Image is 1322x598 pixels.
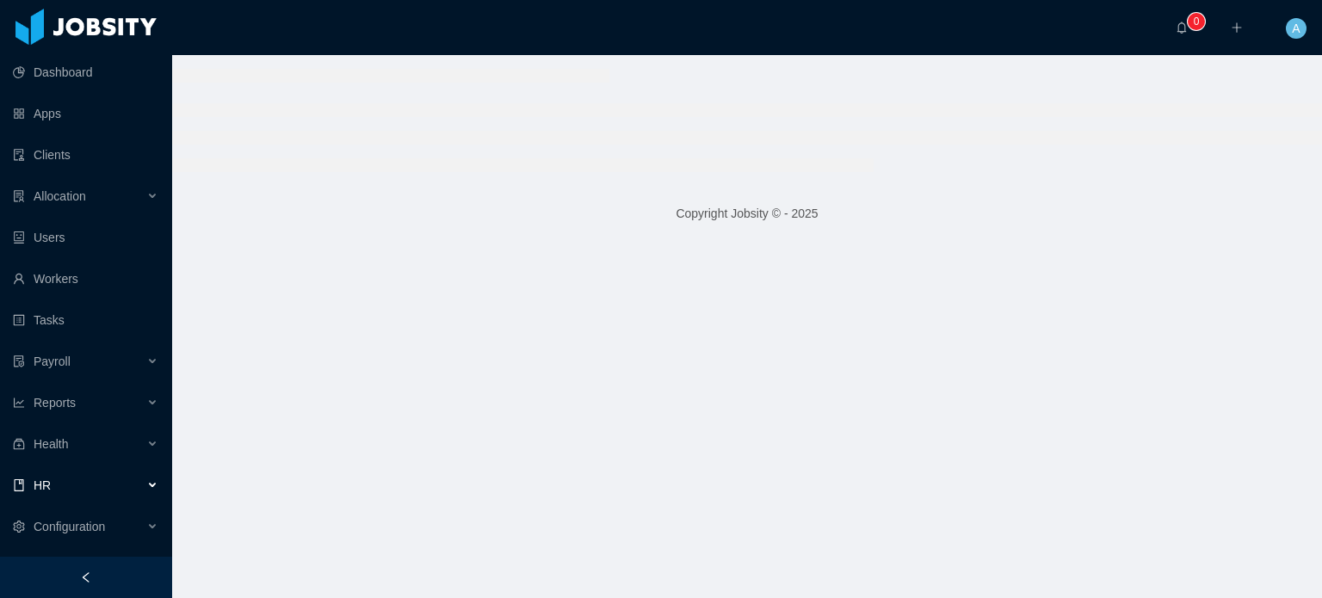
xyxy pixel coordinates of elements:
[13,438,25,450] i: icon: medicine-box
[34,520,105,533] span: Configuration
[1292,18,1300,39] span: A
[1188,13,1205,30] sup: 0
[13,479,25,491] i: icon: book
[13,262,158,296] a: icon: userWorkers
[13,220,158,255] a: icon: robotUsers
[34,189,86,203] span: Allocation
[13,190,25,202] i: icon: solution
[172,184,1322,244] footer: Copyright Jobsity © - 2025
[13,138,158,172] a: icon: auditClients
[34,396,76,410] span: Reports
[13,397,25,409] i: icon: line-chart
[34,478,51,492] span: HR
[1231,22,1243,34] i: icon: plus
[13,355,25,367] i: icon: file-protect
[1176,22,1188,34] i: icon: bell
[13,96,158,131] a: icon: appstoreApps
[34,437,68,451] span: Health
[34,354,71,368] span: Payroll
[13,303,158,337] a: icon: profileTasks
[13,55,158,89] a: icon: pie-chartDashboard
[13,521,25,533] i: icon: setting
